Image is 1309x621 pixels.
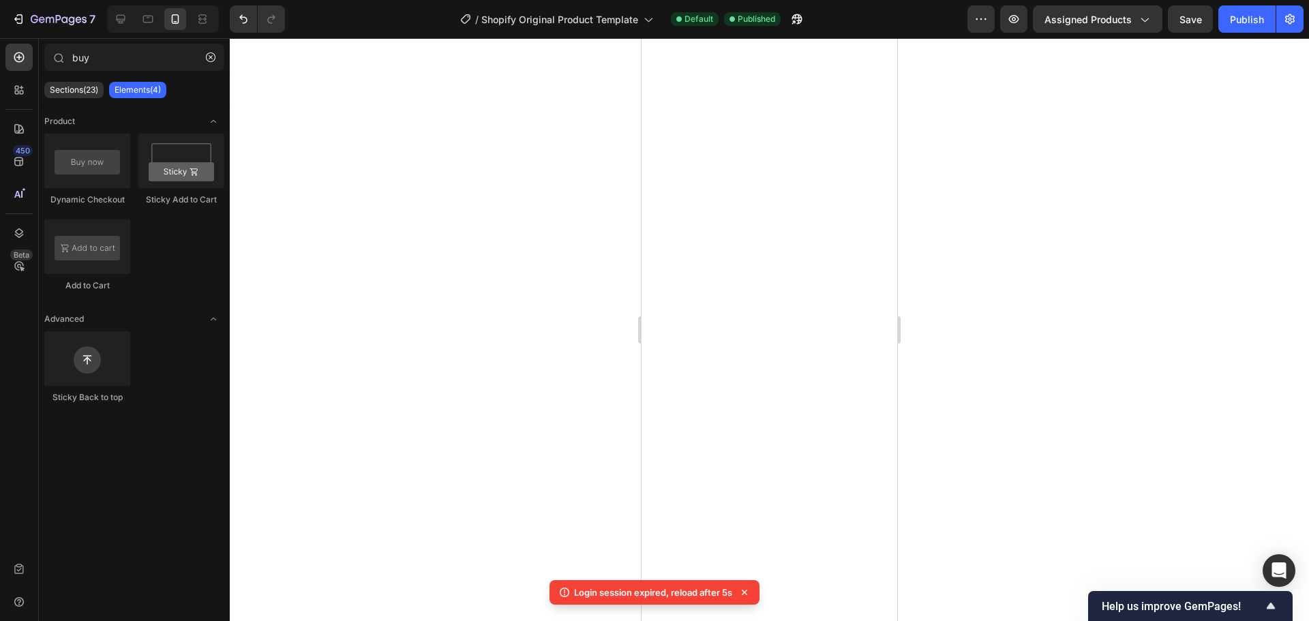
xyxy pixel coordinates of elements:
span: Advanced [44,313,84,325]
div: 450 [13,145,33,156]
span: Help us improve GemPages! [1102,600,1263,613]
p: 7 [89,11,95,27]
span: Published [738,13,775,25]
button: 7 [5,5,102,33]
iframe: Design area [642,38,897,621]
p: Elements(4) [115,85,161,95]
div: Sticky Back to top [44,391,130,404]
button: Assigned Products [1033,5,1162,33]
div: Add to Cart [44,279,130,292]
p: Sections(23) [50,85,98,95]
span: Toggle open [202,110,224,132]
span: / [475,12,479,27]
button: Show survey - Help us improve GemPages! [1102,598,1279,614]
div: Publish [1230,12,1264,27]
span: Default [684,13,713,25]
button: Save [1168,5,1213,33]
span: Shopify Original Product Template [481,12,638,27]
p: Login session expired, reload after 5s [574,586,732,599]
button: Publish [1218,5,1276,33]
span: Assigned Products [1044,12,1132,27]
div: Undo/Redo [230,5,285,33]
span: Product [44,115,75,127]
div: Open Intercom Messenger [1263,554,1295,587]
input: Search Sections & Elements [44,44,224,71]
div: Dynamic Checkout [44,194,130,206]
div: Beta [10,249,33,260]
span: Save [1179,14,1202,25]
div: Sticky Add to Cart [138,194,224,206]
span: Toggle open [202,308,224,330]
